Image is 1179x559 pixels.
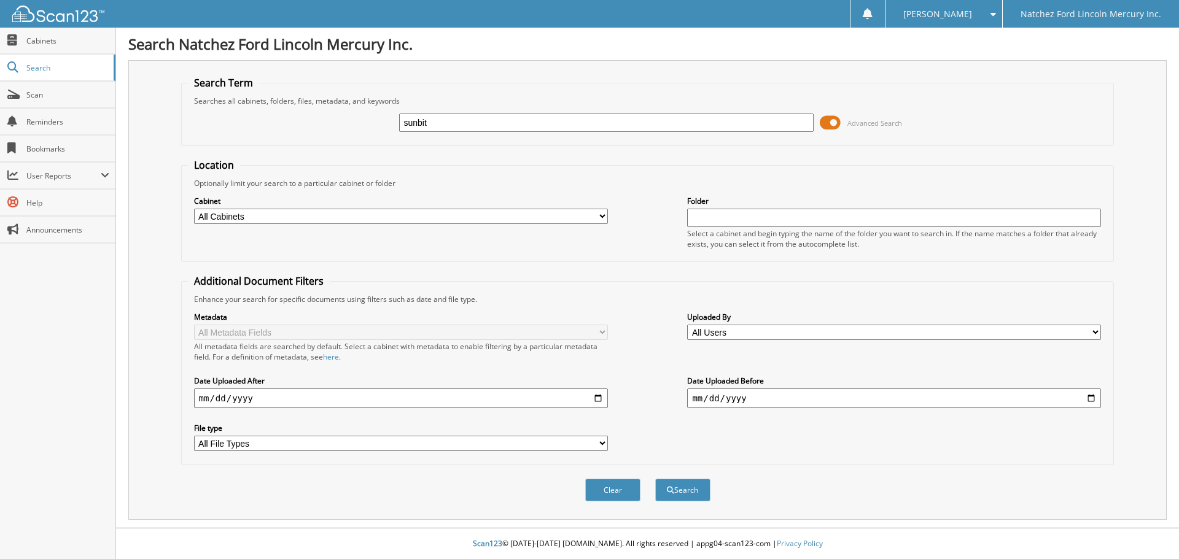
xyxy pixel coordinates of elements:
legend: Additional Document Filters [188,274,330,288]
legend: Location [188,158,240,172]
img: scan123-logo-white.svg [12,6,104,22]
input: start [194,388,608,408]
button: Clear [585,479,640,501]
label: Uploaded By [687,312,1101,322]
span: Natchez Ford Lincoln Mercury Inc. [1021,10,1161,18]
div: Searches all cabinets, folders, files, metadata, and keywords [188,96,1108,106]
input: end [687,388,1101,408]
span: Scan [26,90,109,100]
label: Folder [687,196,1101,206]
span: Reminders [26,117,109,127]
span: Advanced Search [847,118,902,128]
span: Cabinets [26,36,109,46]
span: Bookmarks [26,144,109,154]
a: here [323,352,339,362]
h1: Search Natchez Ford Lincoln Mercury Inc. [128,34,1167,54]
label: Metadata [194,312,608,322]
span: [PERSON_NAME] [903,10,972,18]
div: Optionally limit your search to a particular cabinet or folder [188,178,1108,188]
div: All metadata fields are searched by default. Select a cabinet with metadata to enable filtering b... [194,341,608,362]
label: File type [194,423,608,433]
label: Date Uploaded After [194,376,608,386]
label: Date Uploaded Before [687,376,1101,386]
span: Scan123 [473,538,502,549]
div: © [DATE]-[DATE] [DOMAIN_NAME]. All rights reserved | appg04-scan123-com | [116,529,1179,559]
a: Privacy Policy [777,538,823,549]
div: Select a cabinet and begin typing the name of the folder you want to search in. If the name match... [687,228,1101,249]
legend: Search Term [188,76,259,90]
span: Search [26,63,107,73]
label: Cabinet [194,196,608,206]
div: Enhance your search for specific documents using filters such as date and file type. [188,294,1108,304]
button: Search [655,479,710,501]
span: User Reports [26,171,101,181]
span: Announcements [26,225,109,235]
span: Help [26,198,109,208]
